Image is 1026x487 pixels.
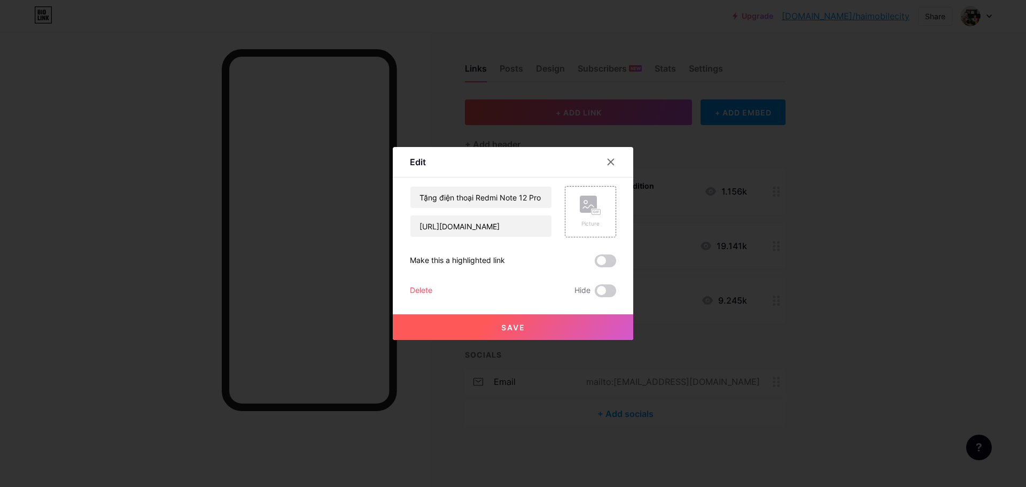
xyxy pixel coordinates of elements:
input: URL [410,215,551,237]
div: Edit [410,156,426,168]
span: Hide [574,284,590,297]
input: Title [410,187,551,208]
div: Delete [410,284,432,297]
div: Make this a highlighted link [410,254,505,267]
button: Save [393,314,633,340]
div: Picture [580,220,601,228]
span: Save [501,323,525,332]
